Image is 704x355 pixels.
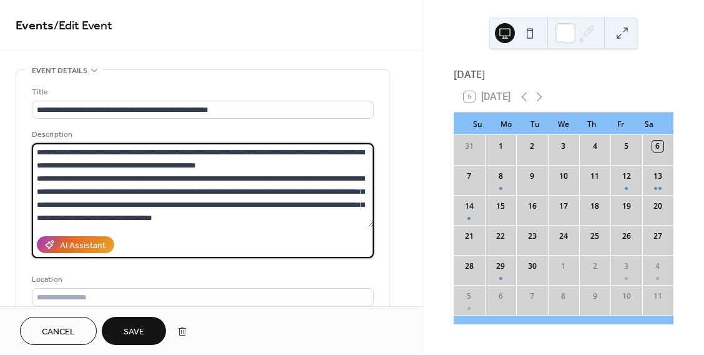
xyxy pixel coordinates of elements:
[54,14,112,38] span: / Edit Event
[558,261,569,272] div: 1
[495,171,506,182] div: 8
[454,67,673,82] div: [DATE]
[549,112,578,135] div: We
[652,261,663,272] div: 4
[621,291,632,302] div: 10
[652,141,663,152] div: 6
[42,326,75,339] span: Cancel
[32,273,371,286] div: Location
[621,141,632,152] div: 5
[558,231,569,242] div: 24
[464,171,475,182] div: 7
[527,141,538,152] div: 2
[492,112,521,135] div: Mo
[464,231,475,242] div: 21
[527,201,538,212] div: 16
[495,261,506,272] div: 29
[521,112,549,135] div: Tu
[652,231,663,242] div: 27
[527,231,538,242] div: 23
[652,201,663,212] div: 20
[589,291,600,302] div: 9
[621,231,632,242] div: 26
[607,112,635,135] div: Fr
[558,291,569,302] div: 8
[652,291,663,302] div: 11
[621,261,632,272] div: 3
[464,141,475,152] div: 31
[495,201,506,212] div: 15
[32,128,371,141] div: Description
[32,86,371,99] div: Title
[32,64,87,77] span: Event details
[558,201,569,212] div: 17
[527,171,538,182] div: 9
[124,326,144,339] span: Save
[16,14,54,38] a: Events
[60,239,105,252] div: AI Assistant
[464,201,475,212] div: 14
[102,317,166,345] button: Save
[589,261,600,272] div: 2
[464,291,475,302] div: 5
[578,112,607,135] div: Th
[635,112,663,135] div: Sa
[495,231,506,242] div: 22
[527,291,538,302] div: 7
[464,112,492,135] div: Su
[20,317,97,345] button: Cancel
[464,261,475,272] div: 28
[495,291,506,302] div: 6
[589,201,600,212] div: 18
[589,141,600,152] div: 4
[621,171,632,182] div: 12
[37,236,114,253] button: AI Assistant
[652,171,663,182] div: 13
[621,201,632,212] div: 19
[558,171,569,182] div: 10
[589,231,600,242] div: 25
[527,261,538,272] div: 30
[589,171,600,182] div: 11
[558,141,569,152] div: 3
[495,141,506,152] div: 1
